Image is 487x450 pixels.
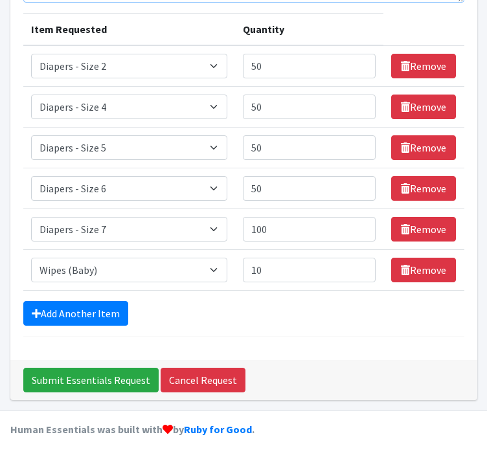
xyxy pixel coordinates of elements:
a: Remove [391,95,456,119]
a: Remove [391,54,456,78]
a: Remove [391,258,456,282]
a: Ruby for Good [184,423,252,436]
a: Remove [391,217,456,242]
a: Add Another Item [23,301,128,326]
th: Item Requested [23,14,236,46]
a: Remove [391,135,456,160]
strong: Human Essentials was built with by . [10,423,255,436]
a: Cancel Request [161,368,245,392]
th: Quantity [235,14,383,46]
a: Remove [391,176,456,201]
input: Submit Essentials Request [23,368,159,392]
